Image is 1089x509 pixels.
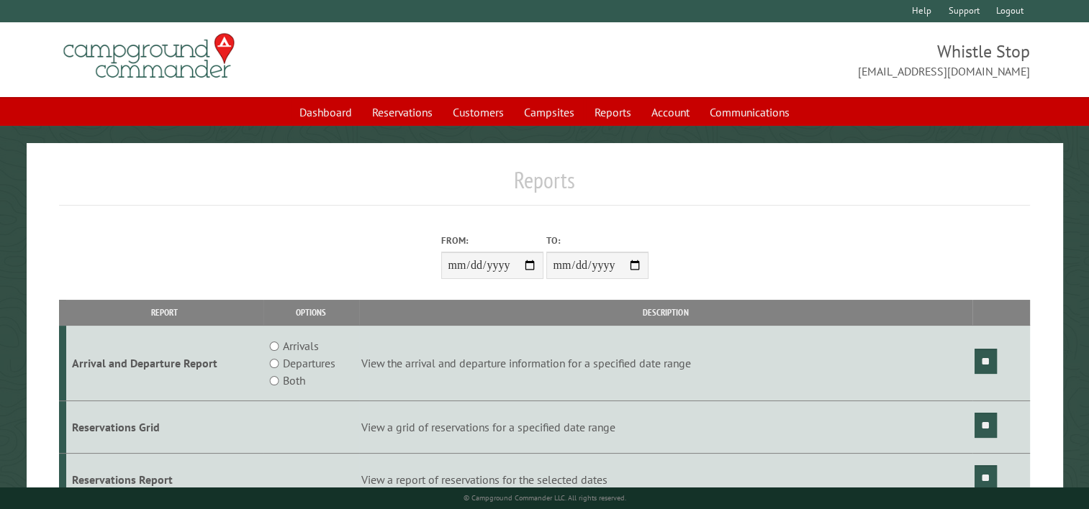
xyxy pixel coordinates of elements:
[359,401,972,454] td: View a grid of reservations for a specified date range
[263,300,359,325] th: Options
[66,300,263,325] th: Report
[363,98,441,126] a: Reservations
[66,453,263,505] td: Reservations Report
[701,98,798,126] a: Communications
[444,98,512,126] a: Customers
[359,453,972,505] td: View a report of reservations for the selected dates
[441,234,543,247] label: From:
[586,98,640,126] a: Reports
[66,401,263,454] td: Reservations Grid
[359,326,972,401] td: View the arrival and departure information for a specified date range
[283,337,319,354] label: Arrivals
[359,300,972,325] th: Description
[283,372,305,389] label: Both
[66,326,263,401] td: Arrival and Departure Report
[545,40,1031,80] span: Whistle Stop [EMAIL_ADDRESS][DOMAIN_NAME]
[291,98,361,126] a: Dashboard
[515,98,583,126] a: Campsites
[59,28,239,84] img: Campground Commander
[546,234,649,247] label: To:
[464,493,626,503] small: © Campground Commander LLC. All rights reserved.
[643,98,698,126] a: Account
[59,166,1030,206] h1: Reports
[283,354,335,372] label: Departures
